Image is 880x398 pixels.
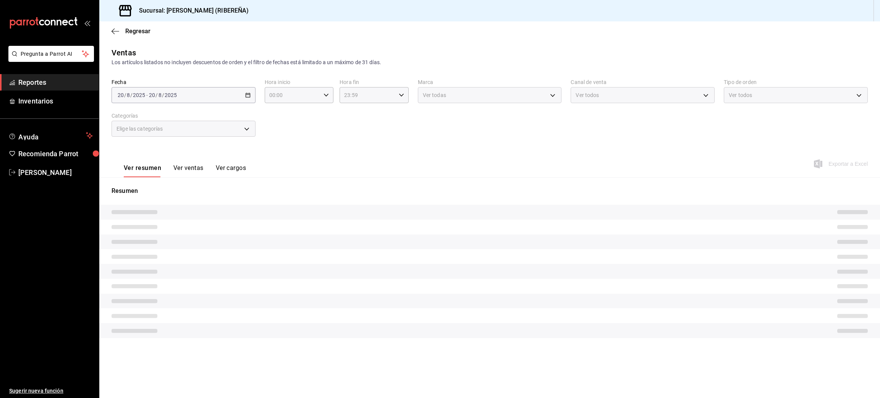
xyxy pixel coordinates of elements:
[18,167,93,178] span: [PERSON_NAME]
[216,164,246,177] button: Ver cargos
[724,79,868,85] label: Tipo de orden
[162,92,164,98] span: /
[133,6,249,15] h3: Sucursal: [PERSON_NAME] (RIBEREÑA)
[265,79,333,85] label: Hora inicio
[18,77,93,87] span: Reportes
[155,92,158,98] span: /
[9,387,93,395] span: Sugerir nueva función
[112,28,150,35] button: Regresar
[18,149,93,159] span: Recomienda Parrot
[84,20,90,26] button: open_drawer_menu
[125,28,150,35] span: Regresar
[124,92,126,98] span: /
[729,91,752,99] span: Ver todos
[112,79,256,85] label: Fecha
[112,186,868,196] p: Resumen
[158,92,162,98] input: --
[112,113,256,118] label: Categorías
[418,79,562,85] label: Marca
[124,164,161,177] button: Ver resumen
[18,96,93,106] span: Inventarios
[146,92,148,98] span: -
[164,92,177,98] input: ----
[340,79,408,85] label: Hora fin
[149,92,155,98] input: --
[5,55,94,63] a: Pregunta a Parrot AI
[124,164,246,177] div: navigation tabs
[116,125,163,133] span: Elige las categorías
[21,50,82,58] span: Pregunta a Parrot AI
[571,79,715,85] label: Canal de venta
[117,92,124,98] input: --
[130,92,133,98] span: /
[8,46,94,62] button: Pregunta a Parrot AI
[173,164,204,177] button: Ver ventas
[133,92,146,98] input: ----
[112,58,868,66] div: Los artículos listados no incluyen descuentos de orden y el filtro de fechas está limitado a un m...
[112,47,136,58] div: Ventas
[576,91,599,99] span: Ver todos
[18,131,83,140] span: Ayuda
[126,92,130,98] input: --
[423,91,446,99] span: Ver todas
